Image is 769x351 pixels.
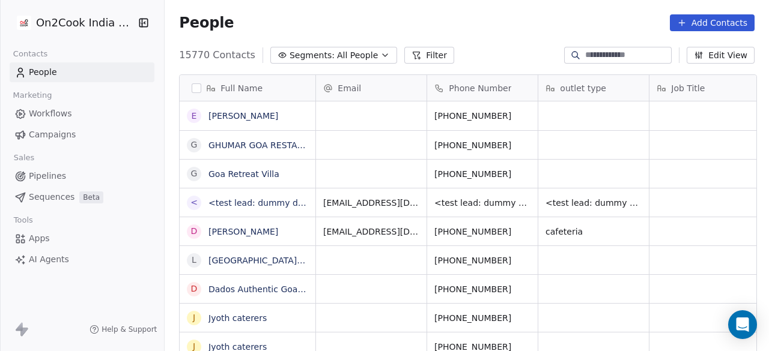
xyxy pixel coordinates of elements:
[36,15,135,31] span: On2Cook India Pvt. Ltd.
[208,111,278,121] a: [PERSON_NAME]
[449,82,511,94] span: Phone Number
[687,47,755,64] button: Edit View
[102,325,157,334] span: Help & Support
[434,110,530,122] span: [PHONE_NUMBER]
[179,48,255,62] span: 15770 Contacts
[10,250,154,269] a: AI Agents
[14,13,130,33] button: On2Cook India Pvt. Ltd.
[8,86,57,104] span: Marketing
[17,16,31,30] img: on2cook%20logo-04%20copy.jpg
[29,232,50,245] span: Apps
[10,166,154,186] a: Pipelines
[671,82,705,94] span: Job Title
[191,139,198,151] div: G
[434,139,530,151] span: [PHONE_NUMBER]
[670,14,755,31] button: Add Contacts
[560,82,606,94] span: outlet type
[434,283,530,295] span: [PHONE_NUMBER]
[79,191,103,203] span: Beta
[434,254,530,266] span: [PHONE_NUMBER]
[546,197,642,209] span: <test lead: dummy data for how_do_you_identify_yourself?>
[220,82,263,94] span: Full Name
[546,226,642,238] span: cafeteria
[10,125,154,145] a: Campaigns
[29,170,66,182] span: Pipelines
[179,14,234,32] span: People
[649,75,760,101] div: Job Title
[10,104,154,124] a: Workflows
[208,227,278,236] a: [PERSON_NAME]
[208,169,279,179] a: Goa Retreat Villa
[323,197,419,209] span: [EMAIL_ADDRESS][DOMAIN_NAME]
[192,254,196,266] div: L
[10,62,154,82] a: People
[180,75,315,101] div: Full Name
[316,75,427,101] div: Email
[323,226,419,238] span: [EMAIL_ADDRESS][DOMAIN_NAME]
[538,75,649,101] div: outlet type
[29,128,76,141] span: Campaigns
[434,312,530,324] span: [PHONE_NUMBER]
[290,49,335,62] span: Segments:
[10,187,154,207] a: SequencesBeta
[90,325,157,334] a: Help & Support
[193,311,195,324] div: J
[8,211,38,229] span: Tools
[8,149,40,167] span: Sales
[337,49,378,62] span: All People
[434,197,530,209] span: <test lead: dummy data for phone_number>
[8,45,53,63] span: Contacts
[434,168,530,180] span: [PHONE_NUMBER]
[10,229,154,248] a: Apps
[338,82,361,94] span: Email
[29,107,72,120] span: Workflows
[191,225,198,238] div: D
[208,313,267,323] a: Jyoth caterers
[191,283,198,295] div: D
[190,196,198,209] div: <
[191,167,198,180] div: G
[434,226,530,238] span: [PHONE_NUMBER]
[192,110,197,122] div: E
[29,66,57,79] span: People
[208,256,366,265] a: [GEOGRAPHIC_DATA][PERSON_NAME]
[29,253,69,266] span: AI Agents
[404,47,454,64] button: Filter
[427,75,538,101] div: Phone Number
[728,310,757,339] div: Open Intercom Messenger
[208,198,377,208] a: <test lead: dummy data for full_name>
[208,284,367,294] a: Dados Authentic Goan Fast Food Cafe
[29,191,74,203] span: Sequences
[208,140,326,150] a: GHUMAR GOA RESTAURANT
